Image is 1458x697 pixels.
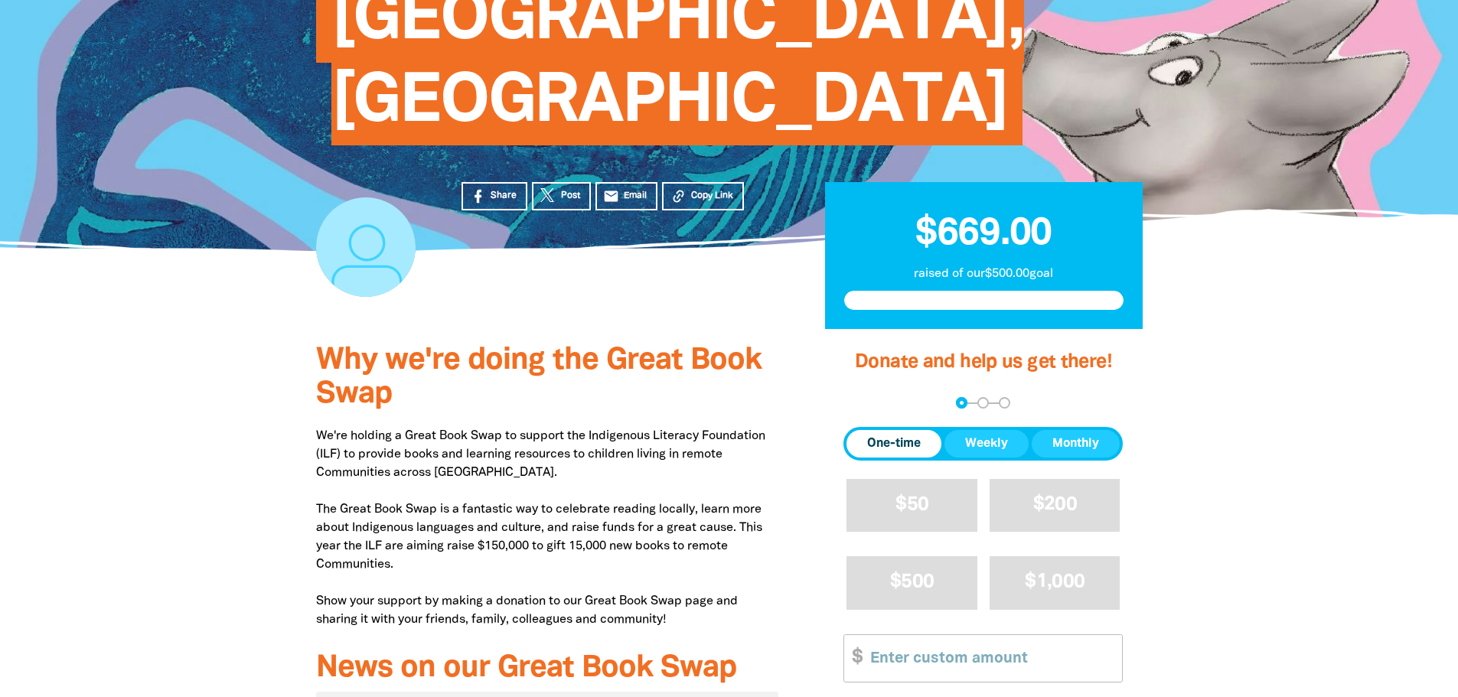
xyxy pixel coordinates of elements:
[977,397,989,409] button: Navigate to step 2 of 3 to enter your details
[662,182,744,210] button: Copy Link
[944,430,1029,458] button: Weekly
[844,635,863,682] span: $
[846,430,941,458] button: One-time
[1025,573,1085,591] span: $1,000
[867,435,921,453] span: One-time
[895,496,928,513] span: $50
[1032,430,1120,458] button: Monthly
[890,573,934,591] span: $500
[990,556,1120,609] button: $1,000
[462,182,527,210] a: Share
[691,189,733,203] span: Copy Link
[846,479,977,532] button: $50
[316,347,762,409] span: Why we're doing the Great Book Swap
[965,435,1008,453] span: Weekly
[624,189,647,203] span: Email
[859,635,1122,682] input: Enter custom amount
[990,479,1120,532] button: $200
[561,189,580,203] span: Post
[491,189,517,203] span: Share
[595,182,658,210] a: emailEmail
[999,397,1010,409] button: Navigate to step 3 of 3 to enter your payment details
[316,652,779,686] h3: News on our Great Book Swap
[1033,496,1077,513] span: $200
[603,188,619,204] i: email
[855,353,1112,371] span: Donate and help us get there!
[915,217,1052,252] span: $669.00
[532,182,591,210] a: Post
[843,427,1123,461] div: Donation frequency
[844,265,1124,283] p: raised of our $500.00 goal
[846,556,977,609] button: $500
[316,427,779,629] p: We're holding a Great Book Swap to support the Indigenous Literacy Foundation (ILF) to provide bo...
[1052,435,1099,453] span: Monthly
[956,397,967,409] button: Navigate to step 1 of 3 to enter your donation amount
